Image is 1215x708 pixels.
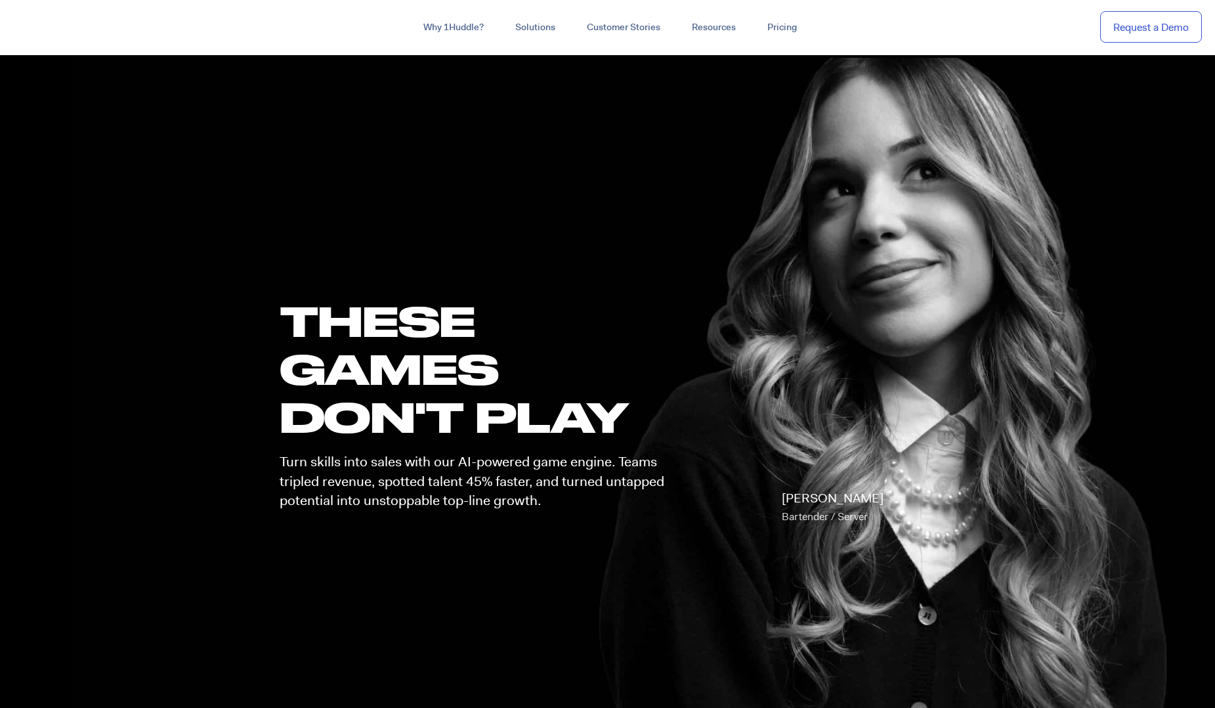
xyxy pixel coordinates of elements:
a: Solutions [500,16,571,39]
a: Pricing [752,16,813,39]
p: [PERSON_NAME] [782,489,884,526]
p: Turn skills into sales with our AI-powered game engine. Teams tripled revenue, spotted talent 45%... [280,453,676,510]
h1: these GAMES DON'T PLAY [280,297,676,441]
span: Bartender / Server [782,510,868,523]
img: ... [13,14,107,39]
a: Why 1Huddle? [408,16,500,39]
a: Customer Stories [571,16,676,39]
a: Request a Demo [1100,11,1202,43]
a: Resources [676,16,752,39]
